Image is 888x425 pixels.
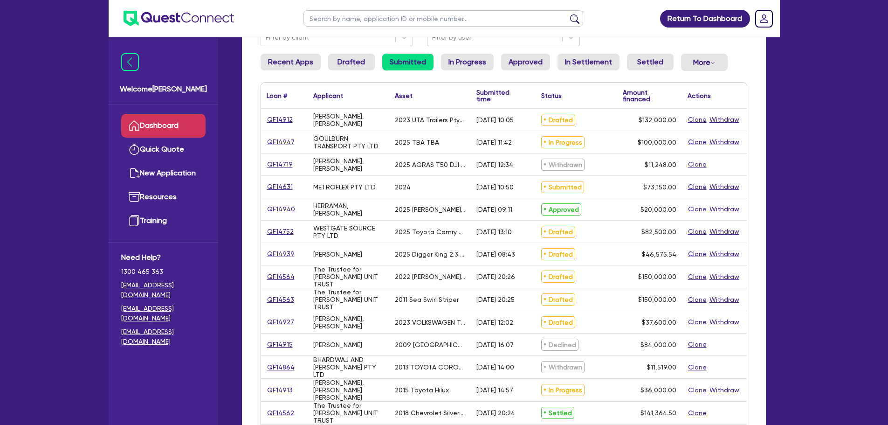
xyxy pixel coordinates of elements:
a: Dropdown toggle [752,7,776,31]
span: $100,000.00 [638,139,676,146]
span: In Progress [541,136,585,148]
span: Drafted [541,293,575,306]
a: QF14940 [267,204,296,215]
img: quick-quote [129,144,140,155]
button: Clone [688,408,707,418]
span: $82,500.00 [641,228,676,236]
div: BHARDWAJ AND [PERSON_NAME] PTY LTD [313,356,384,378]
div: [DATE] 12:02 [476,319,513,326]
a: Quick Quote [121,138,206,161]
div: 2023 UTA Trailers Pty Ltd [PERSON_NAME] Float Trailer [395,116,465,124]
a: Dashboard [121,114,206,138]
div: Applicant [313,92,343,99]
div: [DATE] 12:34 [476,161,513,168]
div: [PERSON_NAME], [PERSON_NAME] [313,157,384,172]
button: Withdraw [709,204,740,215]
a: Submitted [382,54,434,70]
button: Withdraw [709,137,740,147]
div: [DATE] 10:50 [476,183,514,191]
div: [DATE] 14:57 [476,386,513,394]
div: [DATE] 10:05 [476,116,514,124]
button: Clone [688,181,707,192]
span: $46,575.54 [642,251,676,258]
span: Submitted [541,181,584,193]
div: Submitted time [476,89,522,102]
button: Clone [688,362,707,373]
button: Clone [688,226,707,237]
div: [PERSON_NAME] [313,251,362,258]
div: Amount financed [623,89,676,102]
span: Drafted [541,248,575,260]
div: 2025 TBA TBA [395,139,439,146]
div: 2025 AGRAS T50 DJI RC PLUS [395,161,465,168]
a: Training [121,209,206,233]
button: Dropdown toggle [681,54,728,71]
a: QF14939 [267,249,295,259]
button: Clone [688,249,707,259]
span: $150,000.00 [638,296,676,303]
div: 2025 Toyota Camry Hybrid [395,228,465,236]
button: Withdraw [709,272,740,282]
a: QF14752 [267,226,294,237]
a: QF14913 [267,385,293,396]
a: Settled [627,54,674,70]
div: 2025 [PERSON_NAME] Jolion Facelift Premium 4x2 [395,206,465,213]
span: Drafted [541,316,575,328]
span: $11,248.00 [645,161,676,168]
div: Status [541,92,562,99]
span: Drafted [541,271,575,283]
input: Search by name, application ID or mobile number... [303,10,583,27]
div: 2015 Toyota Hilux [395,386,449,394]
button: Withdraw [709,317,740,327]
img: quest-connect-logo-blue [124,11,234,26]
span: Approved [541,203,581,216]
a: In Settlement [558,54,620,70]
a: QF14719 [267,159,293,170]
a: Drafted [328,54,375,70]
button: Withdraw [709,385,740,396]
a: QF14564 [267,272,295,282]
a: QF14947 [267,137,295,147]
div: Asset [395,92,413,99]
span: $20,000.00 [640,206,676,213]
div: [DATE] 13:10 [476,228,512,236]
div: GOULBURN TRANSPORT PTY LTD [313,135,384,150]
a: [EMAIL_ADDRESS][DOMAIN_NAME] [121,304,206,323]
span: Welcome [PERSON_NAME] [120,84,207,95]
div: [DATE] 20:25 [476,296,515,303]
div: [DATE] 11:42 [476,139,512,146]
div: METROFLEX PTY LTD [313,183,376,191]
div: [PERSON_NAME], [PERSON_NAME] [313,315,384,330]
button: Clone [688,294,707,305]
a: New Application [121,161,206,185]
span: $73,150.00 [643,183,676,191]
a: QF14864 [267,362,295,373]
button: Withdraw [709,226,740,237]
button: Clone [688,385,707,396]
span: 1300 465 363 [121,267,206,277]
img: training [129,215,140,226]
div: WESTGATE SOURCE PTY LTD [313,224,384,239]
div: 2025 Digger King 2.3 King Pro Pack [395,251,465,258]
button: Clone [688,114,707,125]
button: Clone [688,317,707,327]
button: Clone [688,272,707,282]
div: 2023 VOLKSWAGEN TIGUAN [395,319,465,326]
div: The Trustee for [PERSON_NAME] UNIT TRUST [313,288,384,311]
div: 2022 [PERSON_NAME] R44 RAVEN [395,273,465,280]
div: The Trustee for [PERSON_NAME] UNIT TRUST [313,265,384,288]
button: Withdraw [709,181,740,192]
span: Settled [541,407,574,419]
span: Drafted [541,114,575,126]
div: [DATE] 14:00 [476,363,514,371]
span: Withdrawn [541,361,585,373]
img: new-application [129,167,140,179]
button: Withdraw [709,249,740,259]
span: $141,364.50 [640,409,676,417]
button: Withdraw [709,114,740,125]
a: QF14563 [267,294,295,305]
span: Drafted [541,226,575,238]
span: $36,000.00 [640,386,676,394]
span: Withdrawn [541,159,585,171]
span: $132,000.00 [639,116,676,124]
